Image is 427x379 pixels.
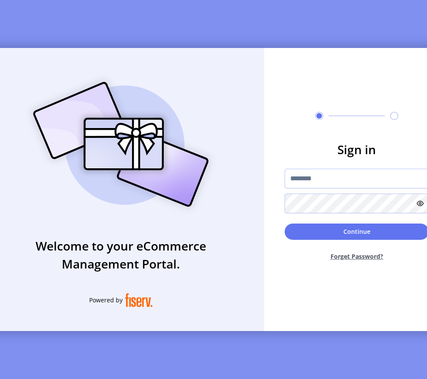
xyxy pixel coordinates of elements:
span: Powered by [89,295,123,304]
img: card_Illustration.svg [20,72,222,216]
